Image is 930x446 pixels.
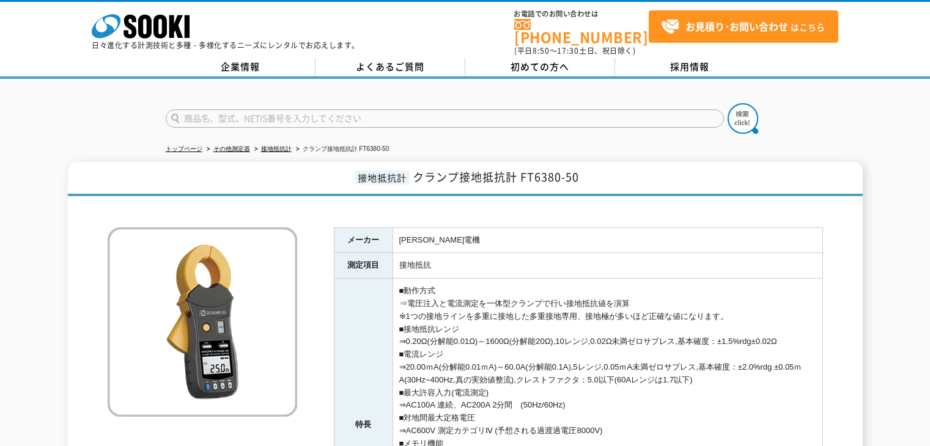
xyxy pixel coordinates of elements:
td: 接地抵抗 [393,253,822,279]
input: 商品名、型式、NETIS番号を入力してください [166,109,724,128]
a: 企業情報 [166,58,316,76]
a: 接地抵抗計 [261,145,292,152]
a: よくあるご質問 [316,58,465,76]
span: (平日 ～ 土日、祝日除く) [514,45,635,56]
a: トップページ [166,145,202,152]
a: 初めての方へ [465,58,615,76]
span: 接地抵抗計 [355,170,410,185]
a: お見積り･お問い合わせはこちら [649,10,838,43]
a: 採用情報 [615,58,765,76]
th: メーカー [334,227,393,253]
td: [PERSON_NAME]電機 [393,227,822,253]
span: 8:50 [533,45,550,56]
a: [PHONE_NUMBER] [514,19,649,44]
th: 測定項目 [334,253,393,279]
strong: お見積り･お問い合わせ [685,19,788,34]
li: クランプ接地抵抗計 FT6380-50 [293,143,389,156]
span: クランプ接地抵抗計 FT6380-50 [413,169,579,185]
span: お電話でのお問い合わせは [514,10,649,18]
img: クランプ接地抵抗計 FT6380-50 [108,227,297,417]
a: その他測定器 [213,145,250,152]
img: btn_search.png [728,103,758,134]
span: 初めての方へ [511,60,569,73]
p: 日々進化する計測技術と多種・多様化するニーズにレンタルでお応えします。 [92,42,360,49]
span: 17:30 [557,45,579,56]
span: はこちら [661,18,825,36]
